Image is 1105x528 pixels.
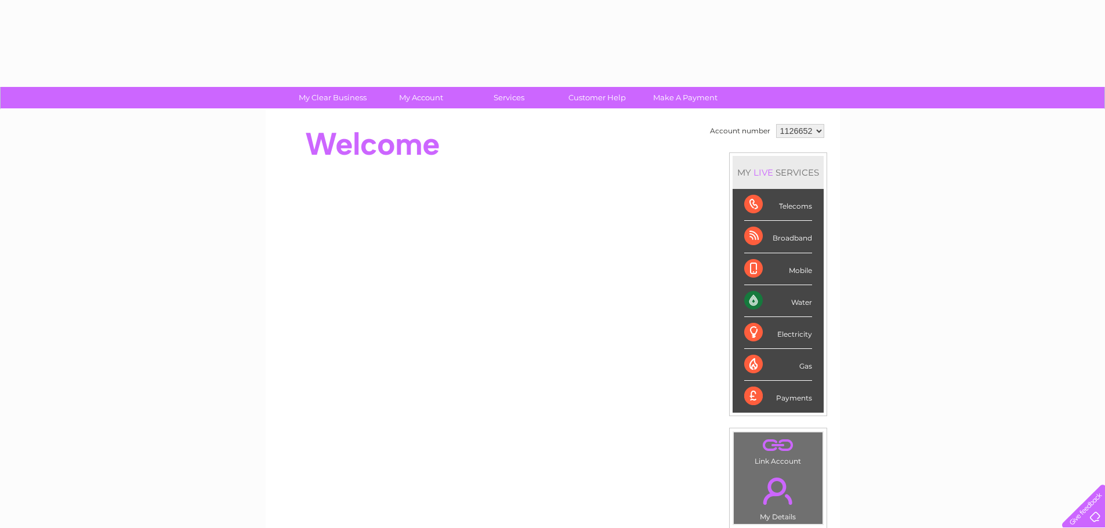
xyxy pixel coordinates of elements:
[707,121,773,141] td: Account number
[733,468,823,525] td: My Details
[751,167,776,178] div: LIVE
[733,432,823,468] td: Link Account
[285,87,381,108] a: My Clear Business
[461,87,557,108] a: Services
[733,156,824,189] div: MY SERVICES
[744,189,812,221] div: Telecoms
[373,87,469,108] a: My Account
[744,381,812,412] div: Payments
[744,285,812,317] div: Water
[744,317,812,349] div: Electricity
[744,221,812,253] div: Broadband
[744,253,812,285] div: Mobile
[744,349,812,381] div: Gas
[549,87,645,108] a: Customer Help
[637,87,733,108] a: Make A Payment
[737,435,820,456] a: .
[737,471,820,511] a: .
